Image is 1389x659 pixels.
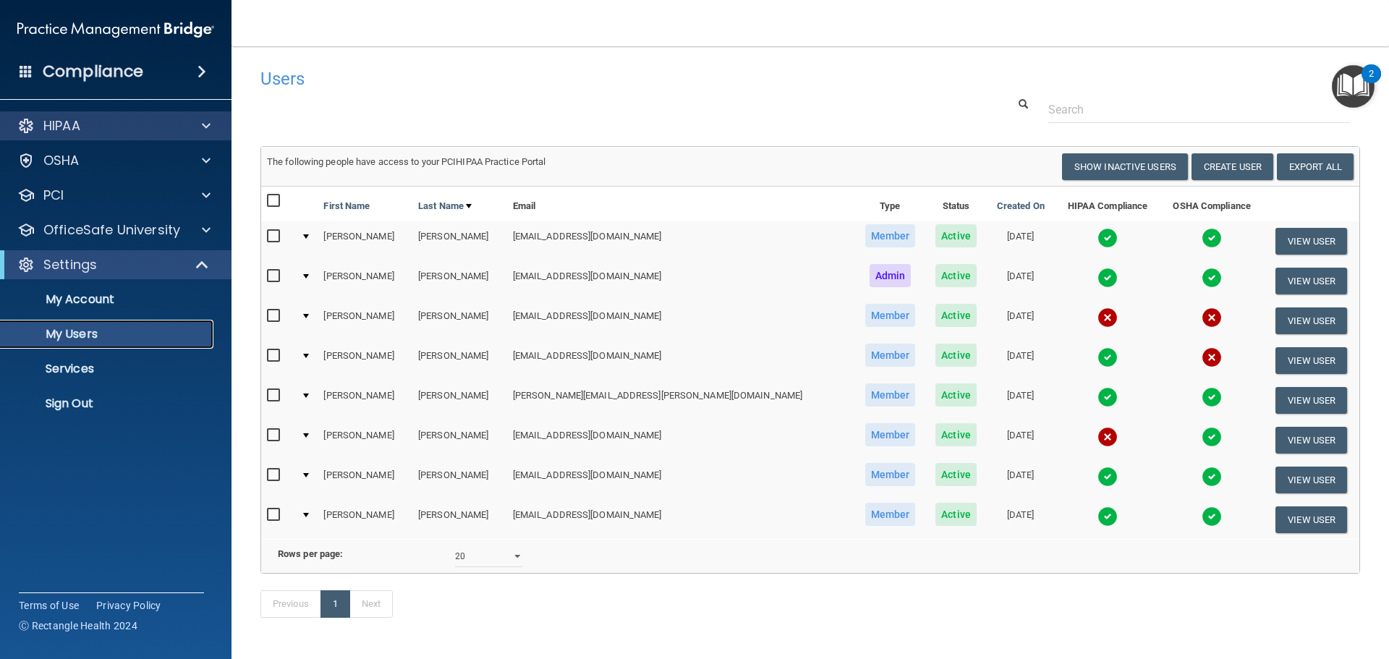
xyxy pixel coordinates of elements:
[9,396,207,411] p: Sign Out
[507,380,854,420] td: [PERSON_NAME][EMAIL_ADDRESS][PERSON_NAME][DOMAIN_NAME]
[320,590,350,618] a: 1
[865,463,916,486] span: Member
[1202,307,1222,328] img: cross.ca9f0e7f.svg
[1097,387,1118,407] img: tick.e7d51cea.svg
[1192,153,1273,180] button: Create User
[1202,347,1222,367] img: cross.ca9f0e7f.svg
[935,224,977,247] span: Active
[43,256,97,273] p: Settings
[1277,153,1354,180] a: Export All
[43,221,180,239] p: OfficeSafe University
[43,61,143,82] h4: Compliance
[986,301,1055,341] td: [DATE]
[318,221,412,261] td: [PERSON_NAME]
[1097,347,1118,367] img: tick.e7d51cea.svg
[1275,427,1347,454] button: View User
[1275,228,1347,255] button: View User
[43,117,80,135] p: HIPAA
[935,264,977,287] span: Active
[507,261,854,301] td: [EMAIL_ADDRESS][DOMAIN_NAME]
[1275,467,1347,493] button: View User
[1097,427,1118,447] img: cross.ca9f0e7f.svg
[935,344,977,367] span: Active
[986,261,1055,301] td: [DATE]
[1055,187,1160,221] th: HIPAA Compliance
[507,460,854,500] td: [EMAIL_ADDRESS][DOMAIN_NAME]
[1097,506,1118,527] img: tick.e7d51cea.svg
[507,221,854,261] td: [EMAIL_ADDRESS][DOMAIN_NAME]
[986,460,1055,500] td: [DATE]
[986,221,1055,261] td: [DATE]
[997,197,1045,215] a: Created On
[854,187,926,221] th: Type
[412,460,507,500] td: [PERSON_NAME]
[935,423,977,446] span: Active
[412,341,507,380] td: [PERSON_NAME]
[1202,387,1222,407] img: tick.e7d51cea.svg
[318,261,412,301] td: [PERSON_NAME]
[1275,347,1347,374] button: View User
[412,420,507,460] td: [PERSON_NAME]
[507,187,854,221] th: Email
[318,301,412,341] td: [PERSON_NAME]
[1202,467,1222,487] img: tick.e7d51cea.svg
[926,187,987,221] th: Status
[865,383,916,407] span: Member
[1097,307,1118,328] img: cross.ca9f0e7f.svg
[870,264,912,287] span: Admin
[412,380,507,420] td: [PERSON_NAME]
[1275,307,1347,334] button: View User
[507,500,854,539] td: [EMAIL_ADDRESS][DOMAIN_NAME]
[1275,506,1347,533] button: View User
[1097,228,1118,248] img: tick.e7d51cea.svg
[865,344,916,367] span: Member
[986,500,1055,539] td: [DATE]
[96,598,161,613] a: Privacy Policy
[1202,228,1222,248] img: tick.e7d51cea.svg
[318,341,412,380] td: [PERSON_NAME]
[418,197,472,215] a: Last Name
[412,261,507,301] td: [PERSON_NAME]
[318,420,412,460] td: [PERSON_NAME]
[935,304,977,327] span: Active
[507,341,854,380] td: [EMAIL_ADDRESS][DOMAIN_NAME]
[507,301,854,341] td: [EMAIL_ADDRESS][DOMAIN_NAME]
[9,292,207,307] p: My Account
[865,423,916,446] span: Member
[1160,187,1263,221] th: OSHA Compliance
[318,380,412,420] td: [PERSON_NAME]
[1202,506,1222,527] img: tick.e7d51cea.svg
[17,256,210,273] a: Settings
[17,187,211,204] a: PCI
[1202,268,1222,288] img: tick.e7d51cea.svg
[278,548,343,559] b: Rows per page:
[43,187,64,204] p: PCI
[412,301,507,341] td: [PERSON_NAME]
[507,420,854,460] td: [EMAIL_ADDRESS][DOMAIN_NAME]
[323,197,370,215] a: First Name
[1275,268,1347,294] button: View User
[1332,65,1375,108] button: Open Resource Center, 2 new notifications
[1275,387,1347,414] button: View User
[17,152,211,169] a: OSHA
[17,221,211,239] a: OfficeSafe University
[986,380,1055,420] td: [DATE]
[865,304,916,327] span: Member
[17,117,211,135] a: HIPAA
[1202,427,1222,447] img: tick.e7d51cea.svg
[412,500,507,539] td: [PERSON_NAME]
[260,590,321,618] a: Previous
[318,460,412,500] td: [PERSON_NAME]
[865,224,916,247] span: Member
[19,618,137,633] span: Ⓒ Rectangle Health 2024
[19,598,79,613] a: Terms of Use
[318,500,412,539] td: [PERSON_NAME]
[9,362,207,376] p: Services
[1048,96,1349,123] input: Search
[1097,268,1118,288] img: tick.e7d51cea.svg
[43,152,80,169] p: OSHA
[935,383,977,407] span: Active
[1097,467,1118,487] img: tick.e7d51cea.svg
[986,341,1055,380] td: [DATE]
[260,69,893,88] h4: Users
